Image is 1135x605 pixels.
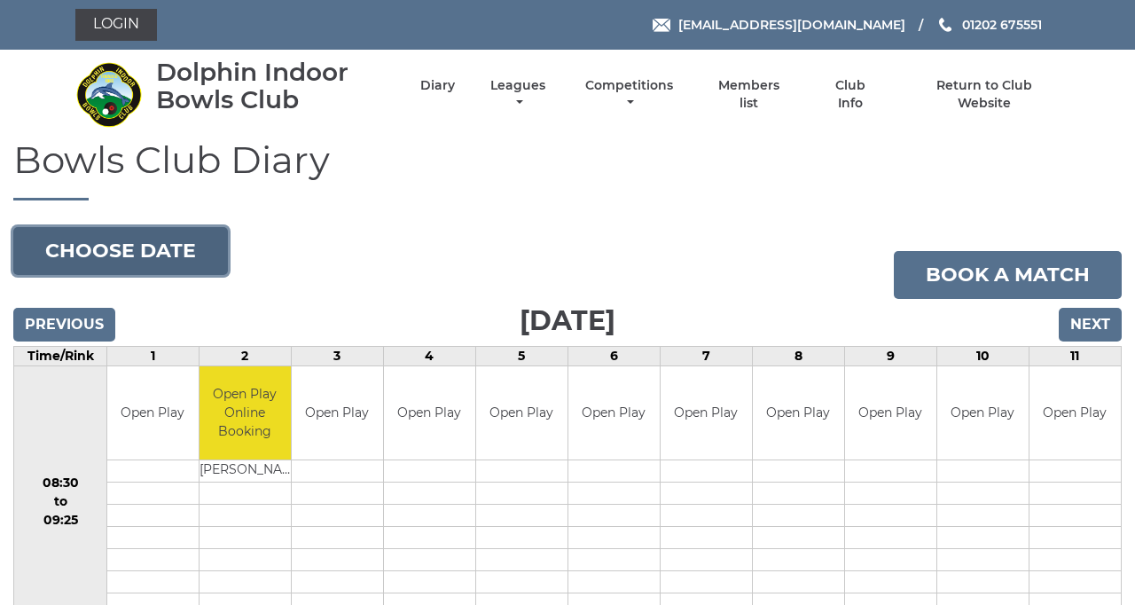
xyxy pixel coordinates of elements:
[156,59,389,114] div: Dolphin Indoor Bowls Club
[910,77,1060,112] a: Return to Club Website
[962,17,1042,33] span: 01202 675551
[937,366,1029,460] td: Open Play
[568,366,660,460] td: Open Play
[383,347,475,366] td: 4
[653,19,670,32] img: Email
[75,61,142,128] img: Dolphin Indoor Bowls Club
[107,347,200,366] td: 1
[844,347,936,366] td: 9
[821,77,879,112] a: Club Info
[420,77,455,94] a: Diary
[936,347,1029,366] td: 10
[936,15,1042,35] a: Phone us 01202 675551
[486,77,550,112] a: Leagues
[13,308,115,342] input: Previous
[200,366,291,460] td: Open Play Online Booking
[199,347,291,366] td: 2
[476,366,567,460] td: Open Play
[14,347,107,366] td: Time/Rink
[581,77,677,112] a: Competitions
[1059,308,1122,342] input: Next
[653,15,905,35] a: Email [EMAIL_ADDRESS][DOMAIN_NAME]
[292,366,383,460] td: Open Play
[845,366,936,460] td: Open Play
[708,77,790,112] a: Members list
[75,9,157,41] a: Login
[752,347,844,366] td: 8
[107,366,199,460] td: Open Play
[13,227,228,275] button: Choose date
[894,251,1122,299] a: Book a match
[200,460,291,482] td: [PERSON_NAME]
[1029,366,1121,460] td: Open Play
[1029,347,1121,366] td: 11
[567,347,660,366] td: 6
[753,366,844,460] td: Open Play
[475,347,567,366] td: 5
[660,347,752,366] td: 7
[939,18,951,32] img: Phone us
[678,17,905,33] span: [EMAIL_ADDRESS][DOMAIN_NAME]
[661,366,752,460] td: Open Play
[384,366,475,460] td: Open Play
[13,139,1122,200] h1: Bowls Club Diary
[291,347,383,366] td: 3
